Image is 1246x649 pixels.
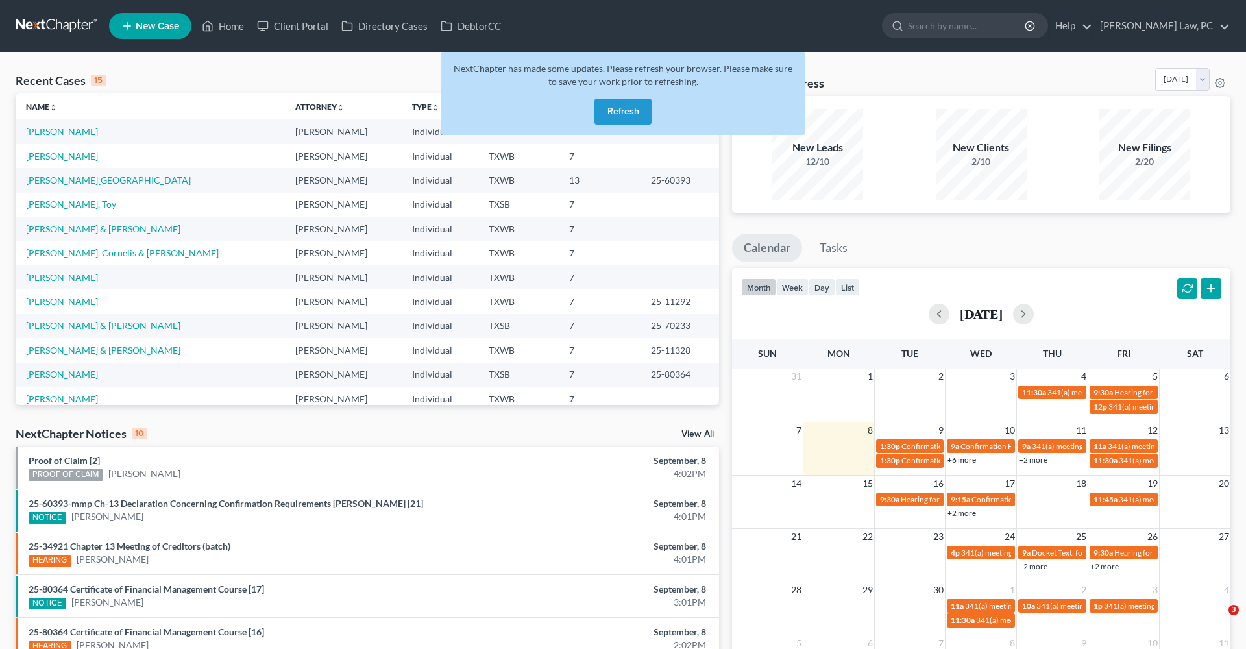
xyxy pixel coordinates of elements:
td: Individual [402,265,478,289]
a: Calendar [732,234,802,262]
a: Proof of Claim [2] [29,455,100,466]
span: 9:15a [951,495,970,504]
a: Directory Cases [335,14,434,38]
div: 4:01PM [489,510,706,523]
td: [PERSON_NAME] [285,338,402,362]
td: Individual [402,119,478,143]
span: 3 [1151,582,1159,598]
span: 341(a) meeting for [PERSON_NAME] [1108,402,1234,411]
td: 25-11292 [641,289,719,313]
a: [PERSON_NAME] Law, PC [1093,14,1230,38]
td: TXWB [478,387,558,411]
span: 1 [1008,582,1016,598]
span: 3 [1008,369,1016,384]
span: 22 [861,529,874,545]
td: 7 [559,193,641,217]
span: 5 [1151,369,1159,384]
span: 4 [1223,582,1230,598]
button: day [809,278,835,296]
i: unfold_more [432,104,439,112]
td: TXWB [478,168,558,192]
a: [PERSON_NAME] [26,126,98,137]
a: Nameunfold_more [26,102,57,112]
i: unfold_more [49,104,57,112]
td: TXSB [478,363,558,387]
a: [PERSON_NAME] [108,467,180,480]
td: 25-11328 [641,338,719,362]
td: [PERSON_NAME] [285,168,402,192]
td: [PERSON_NAME] [285,314,402,338]
a: [PERSON_NAME] [77,553,149,566]
span: 9:30a [1093,387,1113,397]
span: 14 [790,476,803,491]
a: +6 more [947,455,976,465]
div: 12/10 [772,155,863,168]
td: TXWB [478,241,558,265]
span: Mon [827,348,850,359]
span: 341(a) meeting for [PERSON_NAME] [965,601,1090,611]
td: [PERSON_NAME] [285,289,402,313]
td: [PERSON_NAME] [285,387,402,411]
div: Recent Cases [16,73,106,88]
button: month [741,278,776,296]
span: Sat [1187,348,1203,359]
span: 341(a) meeting for [PERSON_NAME] [961,548,1086,557]
a: [PERSON_NAME] [71,510,143,523]
span: 341(a) meeting for [PERSON_NAME] [976,615,1101,625]
div: New Leads [772,140,863,155]
td: Individual [402,289,478,313]
span: 11a [951,601,964,611]
span: 28 [790,582,803,598]
span: 21 [790,529,803,545]
span: Fri [1117,348,1130,359]
td: TXWB [478,217,558,241]
td: Individual [402,338,478,362]
span: 11:30a [1022,387,1046,397]
button: list [835,278,860,296]
span: 13 [1217,422,1230,438]
div: NextChapter Notices [16,426,147,441]
span: Wed [970,348,992,359]
td: Individual [402,168,478,192]
span: 27 [1217,529,1230,545]
span: 10a [1022,601,1035,611]
span: 9:30a [880,495,899,504]
span: 2 [1080,582,1088,598]
div: September, 8 [489,583,706,596]
td: 7 [559,363,641,387]
a: Client Portal [250,14,335,38]
td: 7 [559,241,641,265]
span: 7 [795,422,803,438]
i: unfold_more [337,104,345,112]
div: September, 8 [489,540,706,553]
span: 12 [1146,422,1159,438]
span: 12p [1093,402,1107,411]
div: September, 8 [489,454,706,467]
span: Thu [1043,348,1062,359]
div: 3:01PM [489,596,706,609]
a: [PERSON_NAME] & [PERSON_NAME] [26,223,180,234]
a: [PERSON_NAME] & [PERSON_NAME] [26,320,180,331]
div: 4:01PM [489,553,706,566]
td: TXWB [478,289,558,313]
span: Hearing for [PERSON_NAME] [1114,548,1215,557]
td: 7 [559,338,641,362]
td: Individual [402,193,478,217]
td: TXSB [478,193,558,217]
a: DebtorCC [434,14,507,38]
span: 9a [1022,548,1031,557]
span: 1 [866,369,874,384]
span: 29 [861,582,874,598]
a: +2 more [1019,561,1047,571]
span: 9a [951,441,959,451]
span: 341(a) meeting for [PERSON_NAME] [1119,456,1244,465]
a: [PERSON_NAME] [71,596,143,609]
td: [PERSON_NAME] [285,363,402,387]
iframe: Intercom live chat [1202,605,1233,636]
span: 16 [932,476,945,491]
span: 341(a) meeting for [PERSON_NAME] [1119,495,1244,504]
td: 7 [559,387,641,411]
span: 26 [1146,529,1159,545]
span: 341(a) meeting for [PERSON_NAME] [1047,387,1173,397]
td: Individual [402,387,478,411]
